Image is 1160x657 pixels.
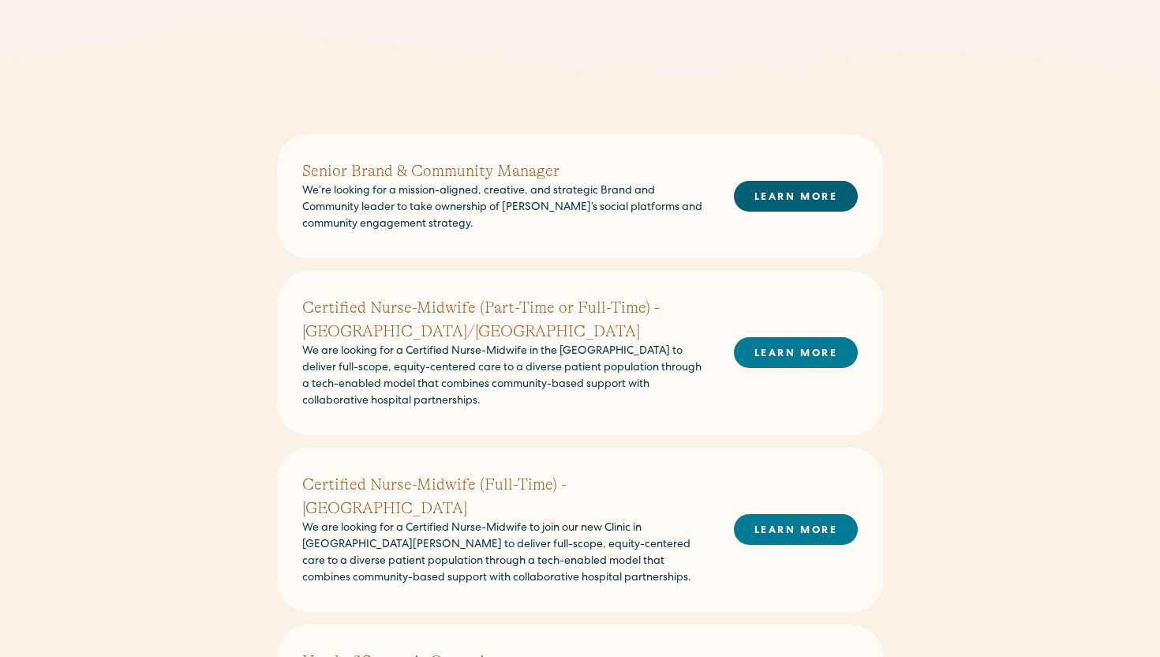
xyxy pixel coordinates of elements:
[302,296,709,344] h2: Certified Nurse-Midwife (Part-Time or Full-Time) - [GEOGRAPHIC_DATA]/[GEOGRAPHIC_DATA]
[734,514,858,545] a: LEARN MORE
[734,181,858,212] a: LEARN MORE
[302,183,709,233] p: We’re looking for a mission-aligned, creative, and strategic Brand and Community leader to take o...
[302,520,709,587] p: We are looking for a Certified Nurse-Midwife to join our new Clinic in [GEOGRAPHIC_DATA][PERSON_N...
[302,473,709,520] h2: Certified Nurse-Midwife (Full-Time) - [GEOGRAPHIC_DATA]
[302,160,709,183] h2: Senior Brand & Community Manager
[302,344,709,410] p: We are looking for a Certified Nurse-Midwife in the [GEOGRAPHIC_DATA] to deliver full-scope, equi...
[734,337,858,368] a: LEARN MORE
